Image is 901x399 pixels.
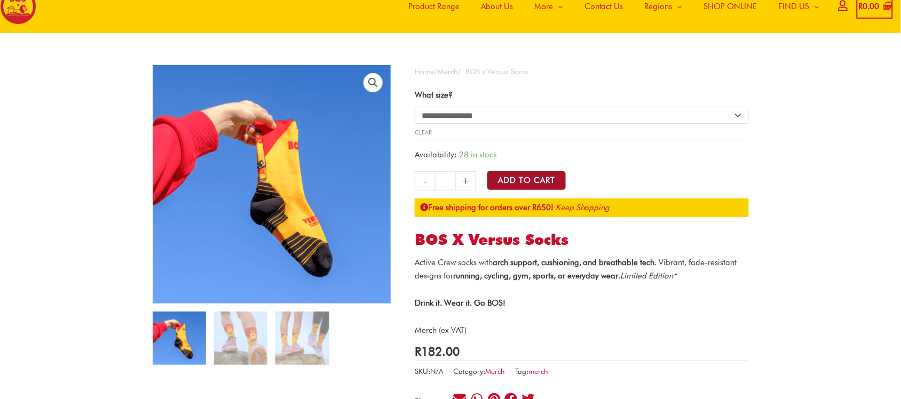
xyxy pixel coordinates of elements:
[415,344,460,358] bdi: 182.00
[435,171,456,190] input: Product quantity
[415,150,457,159] span: Availability:
[153,312,206,365] img: bos x versus socks
[430,367,443,376] span: N/A
[493,258,655,267] strong: arch support, cushioning, and breathable tech
[528,367,548,376] a: merch
[438,67,458,76] a: Merch
[459,150,497,159] span: 28 in stock
[415,324,749,337] p: Merch (ex VAT)
[420,203,554,212] strong: Free shipping for orders over R650!
[275,312,329,365] img: bos x versus socks
[415,344,421,358] span: R
[415,365,443,378] span: SKU:
[453,271,619,281] strong: running, cycling, gym, sports, or everyday wear
[515,365,548,378] span: Tag:
[859,2,863,11] span: R
[415,231,749,249] h1: BOS x Versus Socks
[453,365,505,378] span: Category:
[487,171,566,190] button: Add to Cart
[859,2,880,11] bdi: 0.00
[214,312,267,365] img: bos x versus socks
[556,203,610,212] a: Keep Shopping
[415,90,453,100] label: What size?
[415,258,737,281] span: Active Crew socks with . Vibrant, fade-resistant designs for .
[415,171,435,190] a: -
[415,65,749,78] nav: Breadcrumb
[456,171,476,190] a: +
[415,129,432,136] a: Clear options
[363,73,383,92] a: View full-screen image gallery
[485,367,505,376] a: Merch
[415,67,434,76] a: Home
[621,271,677,281] em: Limited Edition*
[415,298,505,308] strong: Drink it. Wear it. Go BOS!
